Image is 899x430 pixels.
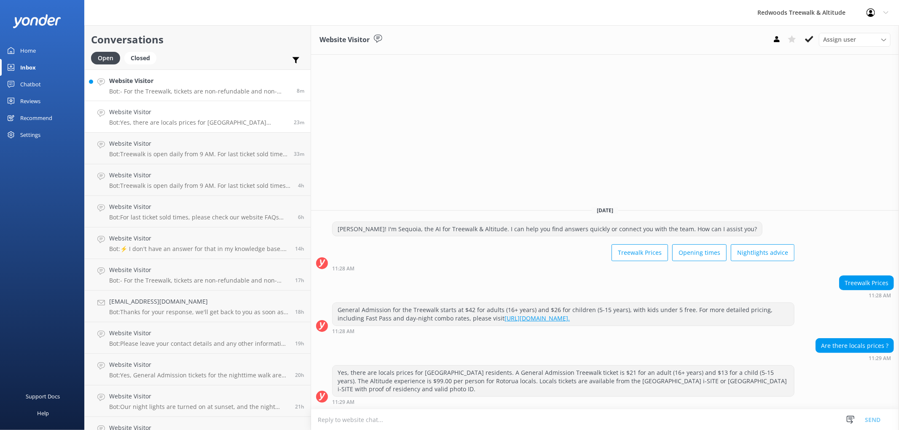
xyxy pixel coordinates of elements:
span: Sep 10 2025 02:41pm (UTC +12:00) Pacific/Auckland [295,403,304,410]
span: Sep 11 2025 11:29am (UTC +12:00) Pacific/Auckland [294,119,304,126]
a: Website VisitorBot:For last ticket sold times, please check our website FAQs [URL][DOMAIN_NAME].6h [85,196,311,227]
img: yonder-white-logo.png [13,14,61,28]
a: Open [91,53,124,62]
a: Website VisitorBot:Our night lights are turned on at sunset, and the night walk starts 20 minutes... [85,385,311,417]
a: Website VisitorBot:Please leave your contact details and any other information in the form below.... [85,322,311,354]
h3: Website Visitor [319,35,370,45]
span: Sep 10 2025 05:29pm (UTC +12:00) Pacific/Auckland [295,308,304,315]
p: Bot: Please leave your contact details and any other information in the form below. Our office ho... [109,340,289,347]
div: Sep 11 2025 11:28am (UTC +12:00) Pacific/Auckland [332,328,794,334]
h4: Website Visitor [109,202,292,211]
p: Bot: Yes, there are locals prices for [GEOGRAPHIC_DATA] residents. A General Admission Treewalk t... [109,119,287,126]
div: Yes, there are locals prices for [GEOGRAPHIC_DATA] residents. A General Admission Treewalk ticket... [333,366,794,396]
h4: Website Visitor [109,234,289,243]
a: Closed [124,53,161,62]
span: Sep 10 2025 03:34pm (UTC +12:00) Pacific/Auckland [295,371,304,379]
h4: [EMAIL_ADDRESS][DOMAIN_NAME] [109,297,289,306]
p: Bot: Yes, General Admission tickets for the nighttime walk are available both online and onsite. ... [109,371,289,379]
strong: 11:28 AM [332,266,354,271]
a: [EMAIL_ADDRESS][DOMAIN_NAME]Bot:Thanks for your response, we'll get back to you as soon as we can... [85,291,311,322]
a: Website VisitorBot:Yes, General Admission tickets for the nighttime walk are available both onlin... [85,354,311,385]
a: [URL][DOMAIN_NAME]. [505,314,570,322]
h4: Website Visitor [109,139,287,148]
button: Treewalk Prices [612,244,668,261]
div: Chatbot [20,76,41,93]
div: Recommend [20,110,52,126]
button: Opening times [672,244,727,261]
p: Bot: - For the Treewalk, tickets are non-refundable and non-transferable, but they are valid for ... [109,88,290,95]
div: General Admission for the Treewalk starts at $42 for adults (16+ years) and $26 for children (5-1... [333,303,794,325]
strong: 11:29 AM [332,400,354,405]
a: Website VisitorBot:Treewalk is open daily from 9 AM. For last ticket sold times, please check our... [85,164,311,196]
span: Assign user [823,35,856,44]
div: Help [37,405,49,422]
p: Bot: - For the Treewalk, tickets are non-refundable and non-transferable. However, tickets and pa... [109,277,289,284]
p: Bot: For last ticket sold times, please check our website FAQs [URL][DOMAIN_NAME]. [109,214,292,221]
h4: Website Visitor [109,107,287,117]
span: Sep 10 2025 04:18pm (UTC +12:00) Pacific/Auckland [295,340,304,347]
a: Website VisitorBot:Yes, there are locals prices for [GEOGRAPHIC_DATA] residents. A General Admiss... [85,101,311,133]
p: Bot: Treewalk is open daily from 9 AM. For last ticket sold times, please check our website FAQs ... [109,182,292,190]
strong: 11:28 AM [332,329,354,334]
div: Sep 11 2025 11:28am (UTC +12:00) Pacific/Auckland [839,292,894,298]
div: Home [20,42,36,59]
div: Are there locals prices ? [816,339,894,353]
span: Sep 11 2025 05:48am (UTC +12:00) Pacific/Auckland [298,214,304,221]
a: Website VisitorBot:Treewalk is open daily from 9 AM. For last ticket sold times, please check our... [85,133,311,164]
h4: Website Visitor [109,329,289,338]
p: Bot: ⚡ I don't have an answer for that in my knowledge base. Please try and rephrase your questio... [109,245,289,253]
div: Sep 11 2025 11:28am (UTC +12:00) Pacific/Auckland [332,265,794,271]
span: Sep 11 2025 11:44am (UTC +12:00) Pacific/Auckland [297,87,304,94]
div: [PERSON_NAME]! I'm Sequoia, the AI for Treewalk & Altitude. I can help you find answers quickly o... [333,222,762,236]
strong: 11:28 AM [869,293,891,298]
div: Assign User [819,33,891,46]
a: Website VisitorBot:- For the Treewalk, tickets are non-refundable and non-transferable, but they ... [85,69,311,101]
h4: Website Visitor [109,265,289,275]
p: Bot: Our night lights are turned on at sunset, and the night walk starts 20 minutes thereafter. W... [109,403,289,411]
h4: Website Visitor [109,76,290,85]
div: Sep 11 2025 11:29am (UTC +12:00) Pacific/Auckland [332,399,794,405]
div: Closed [124,52,156,64]
span: Sep 11 2025 07:30am (UTC +12:00) Pacific/Auckland [298,182,304,189]
div: Inbox [20,59,36,76]
div: Sep 11 2025 11:29am (UTC +12:00) Pacific/Auckland [816,355,894,361]
div: Reviews [20,93,40,110]
a: Website VisitorBot:- For the Treewalk, tickets are non-refundable and non-transferable. However, ... [85,259,311,291]
button: Nightlights advice [731,244,794,261]
h4: Website Visitor [109,360,289,369]
div: Support Docs [26,388,60,405]
div: Settings [20,126,40,143]
p: Bot: Thanks for your response, we'll get back to you as soon as we can during opening hours. [109,308,289,316]
h4: Website Visitor [109,392,289,401]
span: Sep 10 2025 06:08pm (UTC +12:00) Pacific/Auckland [295,277,304,284]
span: Sep 10 2025 09:04pm (UTC +12:00) Pacific/Auckland [295,245,304,252]
a: Website VisitorBot:⚡ I don't have an answer for that in my knowledge base. Please try and rephras... [85,227,311,259]
p: Bot: Treewalk is open daily from 9 AM. For last ticket sold times, please check our website FAQs ... [109,150,287,158]
div: Open [91,52,120,64]
h2: Conversations [91,32,304,48]
h4: Website Visitor [109,171,292,180]
span: [DATE] [592,207,618,214]
strong: 11:29 AM [869,356,891,361]
span: Sep 11 2025 11:18am (UTC +12:00) Pacific/Auckland [294,150,304,158]
div: Treewalk Prices [840,276,894,290]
